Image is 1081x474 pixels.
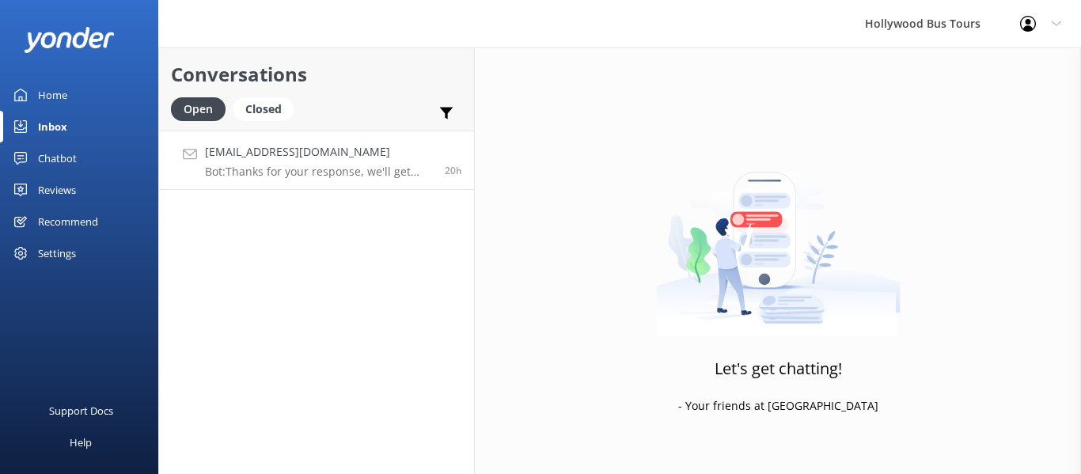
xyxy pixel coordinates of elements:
div: Home [38,79,67,111]
p: - Your friends at [GEOGRAPHIC_DATA] [678,397,878,415]
img: artwork of a man stealing a conversation from at giant smartphone [656,138,901,336]
a: Closed [233,100,302,117]
h3: Let's get chatting! [715,356,842,381]
h4: [EMAIL_ADDRESS][DOMAIN_NAME] [205,143,433,161]
a: Open [171,100,233,117]
a: [EMAIL_ADDRESS][DOMAIN_NAME]Bot:Thanks for your response, we'll get back to you as soon as we can... [159,131,474,190]
div: Help [70,427,92,458]
div: Inbox [38,111,67,142]
div: Closed [233,97,294,121]
p: Bot: Thanks for your response, we'll get back to you as soon as we can during opening hours. [205,165,433,179]
img: yonder-white-logo.png [24,27,115,53]
div: Settings [38,237,76,269]
div: Support Docs [49,395,113,427]
div: Reviews [38,174,76,206]
div: Chatbot [38,142,77,174]
h2: Conversations [171,59,462,89]
div: Recommend [38,206,98,237]
span: Sep 11 2025 04:30pm (UTC -07:00) America/Tijuana [445,164,462,177]
div: Open [171,97,226,121]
